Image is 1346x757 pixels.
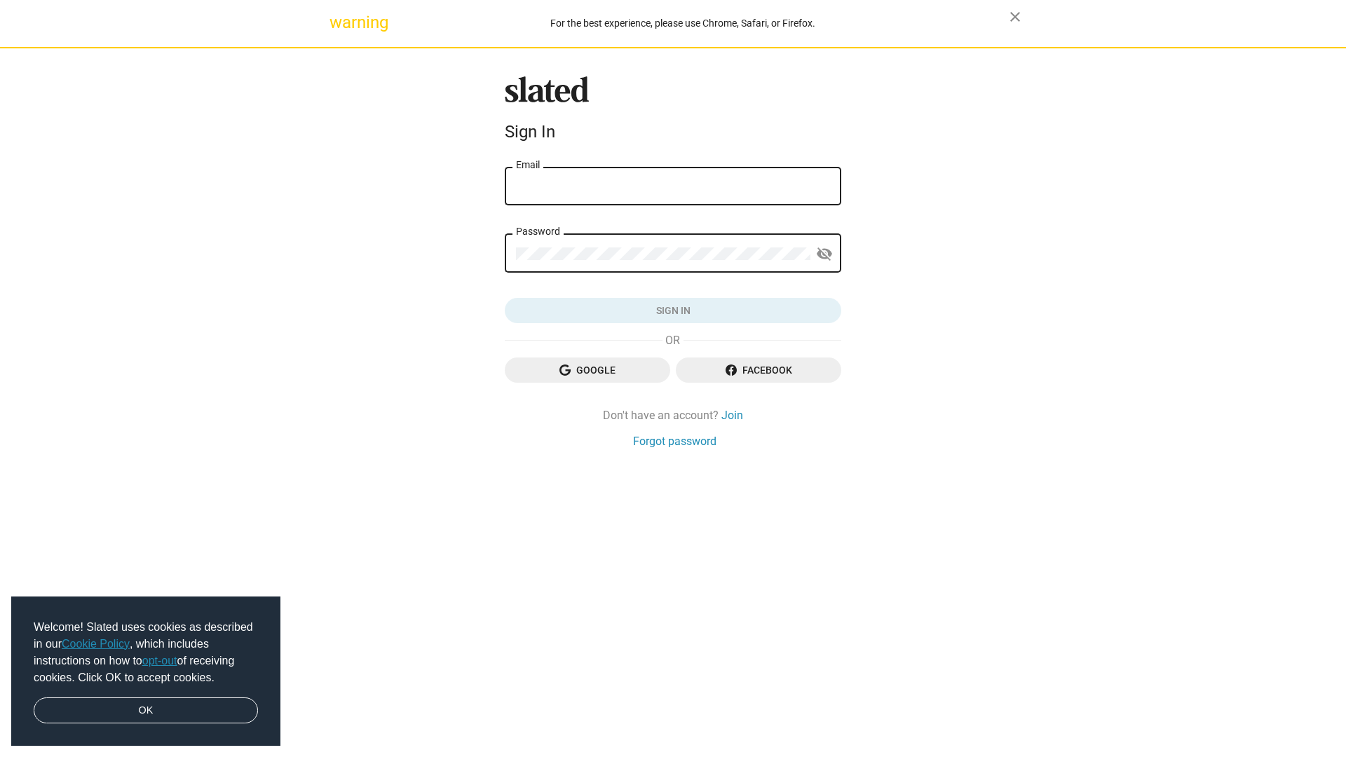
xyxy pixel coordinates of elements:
a: Join [721,408,743,423]
div: For the best experience, please use Chrome, Safari, or Firefox. [356,14,1009,33]
a: opt-out [142,655,177,667]
div: cookieconsent [11,596,280,746]
a: dismiss cookie message [34,697,258,724]
button: Google [505,357,670,383]
a: Cookie Policy [62,638,130,650]
a: Forgot password [633,434,716,449]
span: Welcome! Slated uses cookies as described in our , which includes instructions on how to of recei... [34,619,258,686]
button: Facebook [676,357,841,383]
mat-icon: close [1007,8,1024,25]
mat-icon: visibility_off [816,243,833,265]
sl-branding: Sign In [505,76,841,148]
button: Show password [810,240,838,268]
mat-icon: warning [329,14,346,31]
span: Google [516,357,659,383]
div: Sign In [505,122,841,142]
div: Don't have an account? [505,408,841,423]
span: Facebook [687,357,830,383]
